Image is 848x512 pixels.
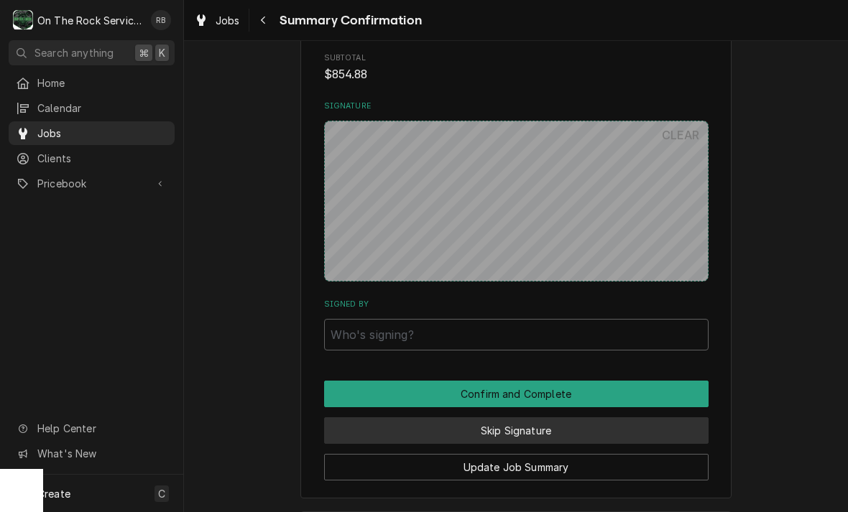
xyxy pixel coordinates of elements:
a: Clients [9,146,175,170]
span: Calendar [37,101,167,116]
a: Calendar [9,96,175,120]
button: CLEAR [653,121,709,149]
a: Jobs [188,9,246,32]
div: Subtotal [324,52,709,83]
a: Go to What's New [9,442,175,465]
span: Subtotal [324,66,709,83]
div: Signature [324,101,709,281]
span: Help Center [37,421,166,436]
button: Search anything⌘K [9,40,175,65]
div: Button Group Row [324,407,709,444]
div: Button Group Row [324,444,709,480]
span: $854.88 [324,68,368,81]
input: Who's signing? [324,319,709,350]
span: Search anything [34,45,114,60]
span: ⌘ [139,45,149,60]
div: Ray Beals's Avatar [151,10,171,30]
label: Signed By [324,299,709,310]
div: Button Group [324,381,709,480]
div: Signed By [324,299,709,350]
div: On The Rock Services's Avatar [13,10,33,30]
button: Confirm and Complete [324,381,709,407]
button: Update Job Summary [324,454,709,480]
span: Summary Confirmation [275,11,422,30]
span: Create [37,488,70,500]
a: Home [9,71,175,95]
button: Skip Signature [324,417,709,444]
span: What's New [37,446,166,461]
span: Subtotal [324,52,709,64]
div: On The Rock Services [37,13,143,28]
div: Button Group Row [324,381,709,407]
a: Jobs [9,121,175,145]
span: C [158,486,165,501]
span: Jobs [216,13,240,28]
span: Pricebook [37,176,146,191]
span: Jobs [37,126,167,141]
span: K [159,45,165,60]
a: Go to Help Center [9,416,175,440]
div: O [13,10,33,30]
span: Home [37,75,167,90]
span: Clients [37,151,167,166]
label: Signature [324,101,709,112]
div: RB [151,10,171,30]
a: Go to Pricebook [9,172,175,195]
button: Navigate back [252,9,275,32]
